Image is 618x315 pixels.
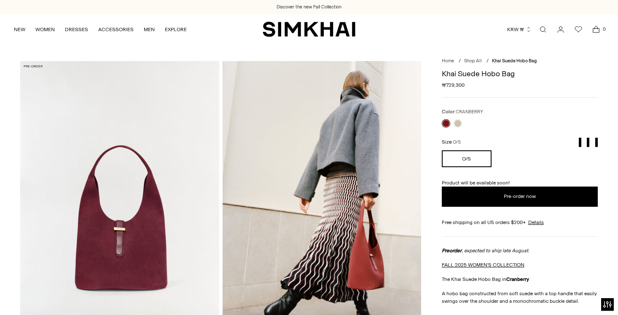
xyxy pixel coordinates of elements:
span: Khai Suede Hobo Bag [492,58,537,64]
a: Shop All [464,58,482,64]
a: WOMEN [35,20,55,39]
a: DRESSES [65,20,88,39]
h1: Khai Suede Hobo Bag [442,70,598,77]
a: Home [442,58,454,64]
div: / [486,58,489,65]
button: KRW ₩ [507,20,532,39]
span: O/S [453,139,461,145]
a: EXPLORE [165,20,187,39]
div: / [459,58,461,65]
p: Product will be available soon! [442,179,598,187]
span: ₩729,300 [442,81,465,89]
label: Size: [442,138,461,146]
a: NEW [14,20,25,39]
a: Go to the account page [552,21,569,38]
a: MEN [144,20,155,39]
strong: Cranberry [506,276,529,282]
span: 0 [600,25,608,33]
span: CRANBERRY [456,109,483,115]
div: Free shipping on all US orders $200+ [442,219,598,226]
button: O/S [442,150,492,167]
a: Details [528,219,544,226]
a: ACCESSORIES [98,20,134,39]
span: Pre-order now [504,193,536,200]
strong: Preorder [442,248,462,254]
p: The Khai Suede Hobo Bag in [442,275,598,283]
a: FALL 2025 WOMEN'S COLLECTION [442,262,524,268]
a: SIMKHAI [263,21,355,37]
a: Wishlist [570,21,587,38]
p: A hobo bag constructed from soft suede with a top handle that easily swings over the shoulder and... [442,290,598,305]
button: Add to Bag [442,187,598,207]
nav: breadcrumbs [442,58,598,65]
a: Open cart modal [588,21,605,38]
em: , expected to ship late August. [442,248,529,254]
a: Discover the new Fall Collection [277,4,341,11]
a: Open search modal [535,21,551,38]
label: Color: [442,108,483,116]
